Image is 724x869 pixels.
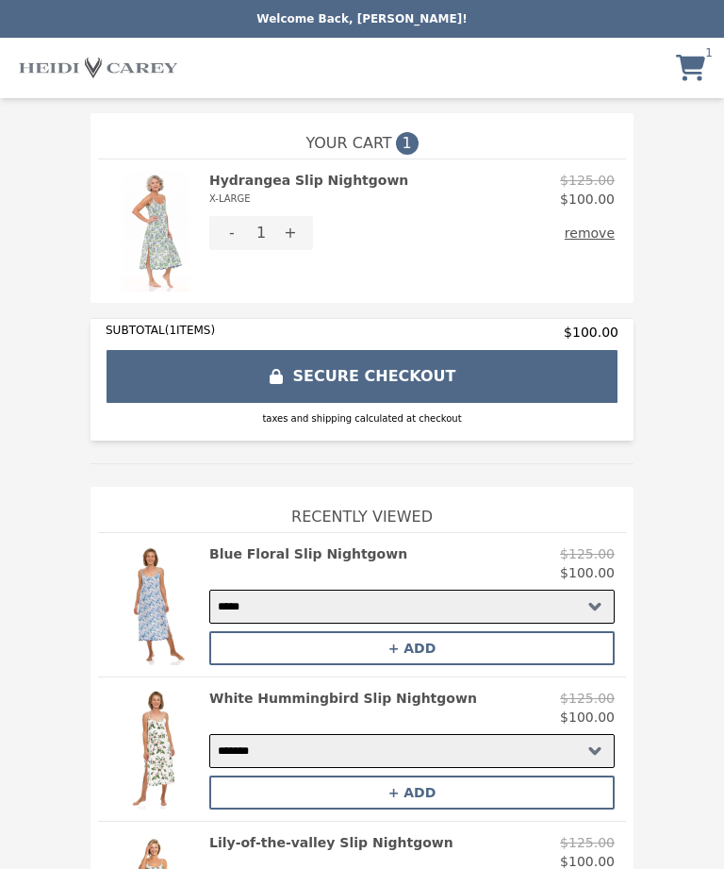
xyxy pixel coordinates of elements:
[11,11,713,26] p: Welcome Back, [PERSON_NAME]!
[560,689,615,708] p: $125.00
[109,689,200,810] img: White Hummingbird Slip Nightgown
[209,689,477,708] h2: White Hummingbird Slip Nightgown
[209,734,615,768] select: Select a product variant
[106,324,165,337] span: SUBTOTAL
[560,563,615,582] p: $100.00
[209,171,408,209] h2: Hydrangea Slip Nightgown
[560,544,615,563] p: $125.00
[109,544,200,665] img: Blue Floral Slip Nightgown
[209,216,255,250] button: -
[268,216,313,250] button: +
[209,190,408,209] div: X-LARGE
[19,49,177,87] img: Brand Logo
[396,132,419,155] span: 1
[305,132,391,155] span: YOUR CART
[165,324,215,337] span: ( 1 ITEMS)
[705,45,713,60] span: 1
[560,833,615,852] p: $125.00
[560,171,615,190] p: $125.00
[98,487,626,532] h1: Recently Viewed
[560,190,615,209] p: $100.00
[255,216,268,250] div: 1
[560,708,615,727] p: $100.00
[209,776,615,810] button: + ADD
[209,590,615,624] select: Select a product variant
[565,216,615,250] button: remove
[564,323,618,342] span: $100.00
[106,349,618,404] button: SECURE CHECKOUT
[109,171,200,292] img: Hydrangea Slip Nightgown
[209,631,615,665] button: + ADD
[209,833,453,852] h2: Lily-of-the-valley Slip Nightgown
[209,544,407,563] h2: Blue Floral Slip Nightgown
[106,411,618,426] div: taxes and shipping calculated at checkout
